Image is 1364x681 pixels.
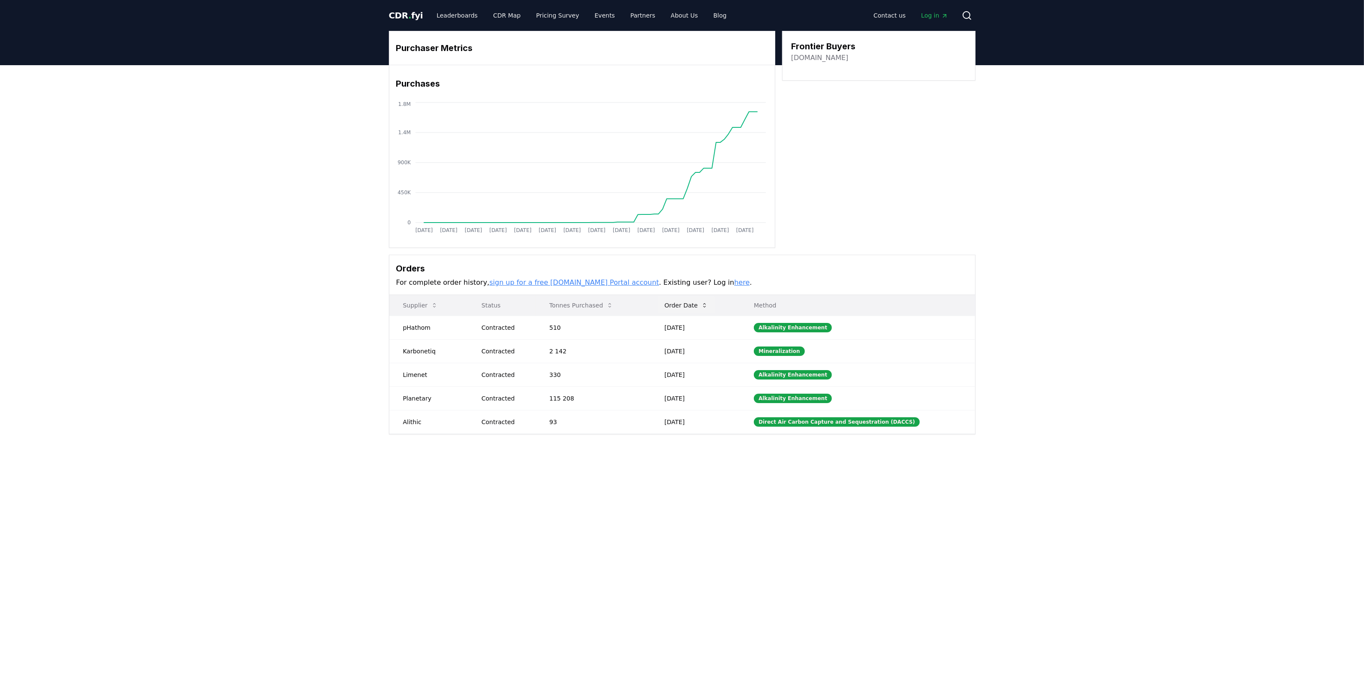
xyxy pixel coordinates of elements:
[536,316,650,339] td: 510
[482,394,529,403] div: Contracted
[588,8,622,23] a: Events
[389,316,468,339] td: pHathom
[430,8,485,23] a: Leaderboards
[754,417,920,427] div: Direct Air Carbon Capture and Sequestration (DACCS)
[651,316,741,339] td: [DATE]
[623,8,662,23] a: Partners
[514,228,531,234] tspan: [DATE]
[754,323,832,332] div: Alkalinity Enhancement
[754,370,832,380] div: Alkalinity Enhancement
[389,410,468,434] td: Alithic
[396,42,768,54] h3: Purchaser Metrics
[482,371,529,379] div: Contracted
[651,386,741,410] td: [DATE]
[563,228,581,234] tspan: [DATE]
[542,297,620,314] button: Tonnes Purchased
[489,228,507,234] tspan: [DATE]
[651,339,741,363] td: [DATE]
[396,262,968,275] h3: Orders
[396,297,445,314] button: Supplier
[475,301,529,310] p: Status
[536,410,650,434] td: 93
[662,228,680,234] tspan: [DATE]
[397,160,411,166] tspan: 900K
[736,228,753,234] tspan: [DATE]
[651,410,741,434] td: [DATE]
[489,278,659,286] a: sign up for a free [DOMAIN_NAME] Portal account
[754,347,805,356] div: Mineralization
[389,363,468,386] td: Limenet
[914,8,954,23] a: Log in
[658,297,715,314] button: Order Date
[482,418,529,426] div: Contracted
[486,8,527,23] a: CDR Map
[536,386,650,410] td: 115 208
[482,323,529,332] div: Contracted
[389,9,423,21] a: CDR.fyi
[529,8,586,23] a: Pricing Survey
[921,11,948,20] span: Log in
[651,363,741,386] td: [DATE]
[408,10,411,21] span: .
[613,228,630,234] tspan: [DATE]
[867,8,954,23] nav: Main
[536,363,650,386] td: 330
[734,278,750,286] a: here
[687,228,704,234] tspan: [DATE]
[398,130,410,136] tspan: 1.4M
[440,228,458,234] tspan: [DATE]
[398,101,410,107] tspan: 1.8M
[430,8,733,23] nav: Main
[791,40,855,53] h3: Frontier Buyers
[389,339,468,363] td: Karbonetiq
[464,228,482,234] tspan: [DATE]
[791,53,849,63] a: [DOMAIN_NAME]
[867,8,912,23] a: Contact us
[407,220,411,226] tspan: 0
[396,277,968,288] p: For complete order history, . Existing user? Log in .
[754,394,832,403] div: Alkalinity Enhancement
[747,301,968,310] p: Method
[389,10,423,21] span: CDR fyi
[711,228,729,234] tspan: [DATE]
[637,228,655,234] tspan: [DATE]
[415,228,433,234] tspan: [DATE]
[389,386,468,410] td: Planetary
[664,8,705,23] a: About Us
[588,228,605,234] tspan: [DATE]
[539,228,556,234] tspan: [DATE]
[396,77,768,90] h3: Purchases
[707,8,734,23] a: Blog
[397,190,411,196] tspan: 450K
[482,347,529,356] div: Contracted
[536,339,650,363] td: 2 142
